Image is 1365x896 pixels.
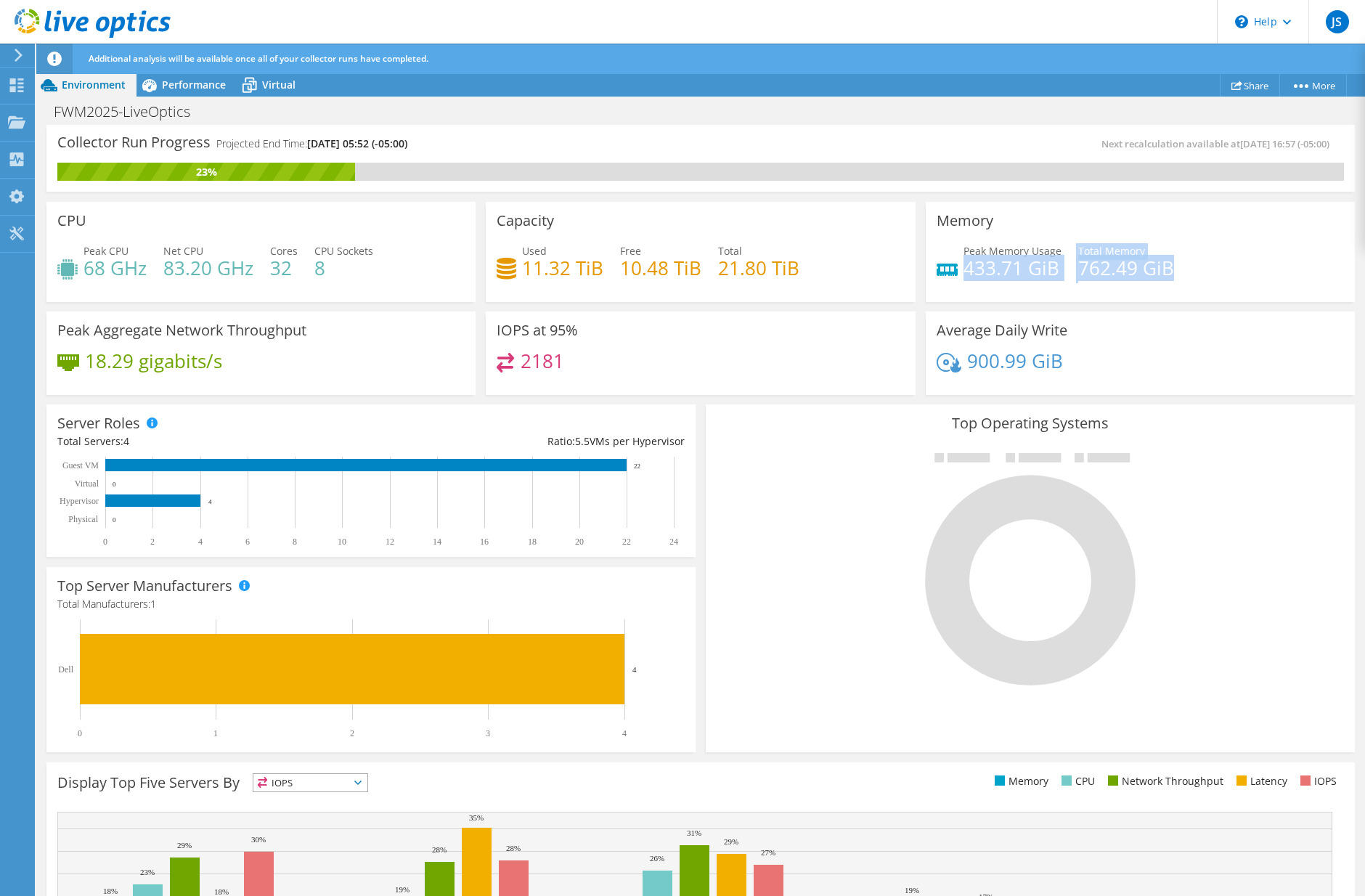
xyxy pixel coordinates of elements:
[1326,10,1349,33] span: JS
[83,244,129,258] span: Peak CPU
[528,537,537,547] text: 18
[57,596,685,612] h4: Total Manufacturers:
[262,78,296,91] span: Virtual
[718,260,799,276] h4: 21.80 TiB
[78,728,82,738] text: 0
[47,104,213,120] h1: FWM2025-LiveOptics
[905,886,919,895] text: 19%
[253,774,367,791] span: IOPS
[506,844,521,852] text: 28%
[68,514,98,524] text: Physical
[1078,244,1145,258] span: Total Memory
[669,537,678,547] text: 24
[57,164,355,180] div: 23%
[724,837,738,846] text: 29%
[386,537,394,547] text: 12
[480,537,489,547] text: 16
[270,260,298,276] h4: 32
[937,213,993,229] h3: Memory
[486,728,490,738] text: 3
[163,244,203,258] span: Net CPU
[432,845,447,854] text: 28%
[469,813,484,822] text: 35%
[963,260,1062,276] h4: 433.71 GiB
[251,835,266,844] text: 30%
[177,841,192,850] text: 29%
[497,322,578,338] h3: IOPS at 95%
[338,537,346,547] text: 10
[1220,74,1280,97] a: Share
[522,260,603,276] h4: 11.32 TiB
[163,260,253,276] h4: 83.20 GHz
[214,887,229,896] text: 18%
[314,244,373,258] span: CPU Sockets
[634,463,640,470] text: 22
[83,260,147,276] h4: 68 GHz
[103,887,118,895] text: 18%
[58,664,73,675] text: Dell
[522,244,547,258] span: Used
[433,537,441,547] text: 14
[57,213,86,229] h3: CPU
[1104,773,1223,789] li: Network Throughput
[60,496,99,506] text: Hypervisor
[307,137,407,150] span: [DATE] 05:52 (-05:00)
[216,136,407,152] h4: Projected End Time:
[650,854,664,863] text: 26%
[208,498,212,505] text: 4
[395,885,409,894] text: 19%
[521,353,564,369] h4: 2181
[245,537,250,547] text: 6
[57,578,232,594] h3: Top Server Manufacturers
[198,537,203,547] text: 4
[213,728,218,738] text: 1
[717,415,1344,431] h3: Top Operating Systems
[270,244,298,258] span: Cores
[371,433,685,449] div: Ratio: VMs per Hypervisor
[62,460,99,471] text: Guest VM
[967,353,1063,369] h4: 900.99 GiB
[162,78,226,91] span: Performance
[103,537,107,547] text: 0
[113,516,116,524] text: 0
[497,213,554,229] h3: Capacity
[622,537,631,547] text: 22
[85,353,222,369] h4: 18.29 gigabits/s
[1235,15,1248,28] svg: \n
[963,244,1062,258] span: Peak Memory Usage
[937,322,1067,338] h3: Average Daily Write
[314,260,373,276] h4: 8
[350,728,354,738] text: 2
[1058,773,1095,789] li: CPU
[620,244,641,258] span: Free
[1240,137,1329,150] span: [DATE] 16:57 (-05:00)
[620,260,701,276] h4: 10.48 TiB
[123,434,129,448] span: 4
[1279,74,1347,97] a: More
[293,537,297,547] text: 8
[140,868,155,876] text: 23%
[991,773,1048,789] li: Memory
[113,481,116,488] text: 0
[622,728,627,738] text: 4
[761,848,775,857] text: 27%
[57,433,371,449] div: Total Servers:
[632,665,637,674] text: 4
[1297,773,1337,789] li: IOPS
[75,478,99,489] text: Virtual
[150,537,155,547] text: 2
[575,537,584,547] text: 20
[1233,773,1287,789] li: Latency
[62,78,126,91] span: Environment
[1078,260,1174,276] h4: 762.49 GiB
[57,415,140,431] h3: Server Roles
[575,434,590,448] span: 5.5
[1101,137,1337,150] span: Next recalculation available at
[89,52,428,65] span: Additional analysis will be available once all of your collector runs have completed.
[718,244,742,258] span: Total
[687,828,701,837] text: 31%
[150,597,156,611] span: 1
[57,322,306,338] h3: Peak Aggregate Network Throughput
